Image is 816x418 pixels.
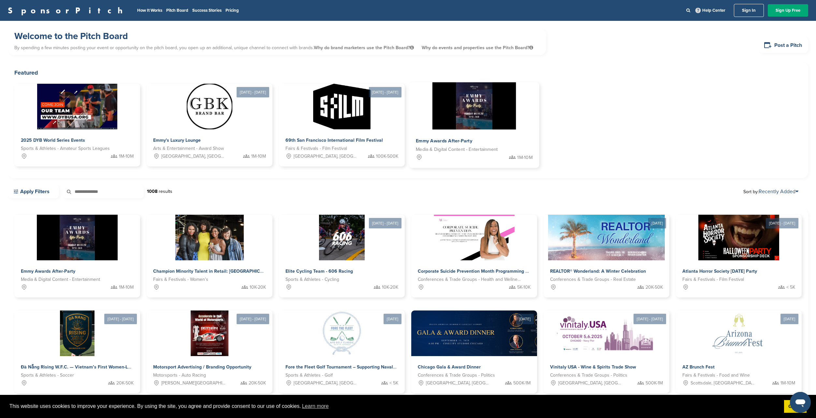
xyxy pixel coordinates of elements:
span: [GEOGRAPHIC_DATA], [GEOGRAPHIC_DATA] [294,380,359,387]
a: Sponsorpitch & Emmy Awards After-Party Media & Digital Content - Entertainment 1M-10M [14,215,140,297]
span: Atlanta Horror Society [DATE] Party [682,268,757,274]
a: [DATE] Sponsorpitch & Fore the Fleet Golf Tournament – Supporting Naval Aviation Families Facing ... [279,300,405,393]
span: 1M-10M [780,380,795,387]
span: 69th San Francisco International Film Festival [285,137,383,143]
a: dismiss cookie message [784,400,807,413]
a: Success Stories [192,8,222,13]
span: Emmy's Luxury Lounge [153,137,201,143]
span: Motorsport Advertising / Branding Opportunity [153,364,251,370]
div: [DATE] - [DATE] [369,87,401,97]
a: [DATE] - [DATE] Sponsorpitch & Elite Cycling Team - 606 Racing Sports & Athletes - Cycling 10K-20K [279,204,405,297]
span: Sort by: [743,189,798,194]
span: 5K-10K [517,284,531,291]
span: results [159,189,172,194]
span: Fore the Fleet Golf Tournament – Supporting Naval Aviation Families Facing [MEDICAL_DATA] [285,364,485,370]
a: [DATE] Sponsorpitch & REALTOR® Wonderland: A Winter Celebration Conferences & Trade Groups - Real... [544,204,669,297]
span: Chicago Gala & Award Dinner [418,364,481,370]
a: [DATE] - [DATE] Sponsorpitch & Đà Nẵng Rising W.F.C. — Vietnam’s First Women-Led Football Club Sp... [14,300,140,393]
span: Fairs & Festivals - Film Festival [682,276,744,283]
span: 2025 DYB World Series Events [21,137,85,143]
span: [GEOGRAPHIC_DATA], [GEOGRAPHIC_DATA] [558,380,623,387]
span: Why do brand marketers use the Pitch Board? [314,45,415,50]
img: Sponsorpitch & [319,215,365,260]
div: [DATE] - [DATE] [369,218,401,228]
div: [DATE] - [DATE] [634,314,666,324]
a: Sponsorpitch & Champion Minority Talent in Retail: [GEOGRAPHIC_DATA], [GEOGRAPHIC_DATA] & [GEOGRA... [147,215,272,297]
div: [DATE] [780,314,798,324]
span: 1M-10M [119,284,134,291]
span: Conferences & Trade Groups - Health and Wellness [418,276,521,283]
span: Sports & Athletes - Cycling [285,276,339,283]
img: Sponsorpitch & [191,310,228,356]
span: Arts & Entertainment - Award Show [153,145,224,152]
span: Sports & Athletes - Golf [285,372,333,379]
span: 1M-10M [251,153,266,160]
img: Sponsorpitch & [37,215,118,260]
img: Sponsorpitch & [698,215,780,260]
img: Sponsorpitch & [693,310,784,356]
div: [DATE] [648,218,666,228]
img: Sponsorpitch & [319,310,365,356]
img: Sponsorpitch & [187,84,232,129]
span: 20K-50K [249,380,266,387]
a: [DATE] - [DATE] Sponsorpitch & Atlanta Horror Society [DATE] Party Fairs & Festivals - Film Festi... [676,204,802,297]
span: 1M-10M [517,154,532,161]
strong: 1008 [147,189,157,194]
div: [DATE] - [DATE] [766,218,798,228]
a: How It Works [137,8,162,13]
a: Pitch Board [166,8,188,13]
a: SponsorPitch [8,6,127,15]
a: Apply Filters [8,185,59,198]
img: Sponsorpitch & [548,215,665,260]
span: [GEOGRAPHIC_DATA], [GEOGRAPHIC_DATA] [294,153,359,160]
span: Fairs & Festivals - Women's [153,276,208,283]
a: Sign Up Free [768,4,808,17]
a: Sign In [734,4,764,17]
a: Pricing [226,8,239,13]
a: Recently Added [759,188,798,195]
span: [GEOGRAPHIC_DATA], [GEOGRAPHIC_DATA] [161,153,226,160]
div: [DATE] - [DATE] [237,314,269,324]
span: Conferences & Trade Groups - Politics [550,372,627,379]
a: [DATE] Sponsorpitch & Chicago Gala & Award Dinner Conferences & Trade Groups - Politics [GEOGRAPH... [411,300,537,393]
a: [DATE] Sponsorpitch & AZ Brunch Fest Fairs & Festivals - Food and Wine Scottsdale, [GEOGRAPHIC_DA... [676,300,802,393]
span: Corporate Suicide Prevention Month Programming with [PERSON_NAME] [418,268,572,274]
img: Sponsorpitch & [432,82,516,130]
span: Scottsdale, [GEOGRAPHIC_DATA] [691,380,756,387]
span: 10K-20K [382,284,398,291]
span: Conferences & Trade Groups - Real Estate [550,276,636,283]
a: Sponsorpitch & 2025 DYB World Series Events Sports & Athletes - Amateur Sports Leagues 1M-10M [14,84,140,166]
span: < 5K [389,380,398,387]
h2: Featured [14,68,802,77]
a: [DATE] - [DATE] Sponsorpitch & 69th San Francisco International Film Festival Fairs & Festivals -... [279,73,405,166]
span: [PERSON_NAME][GEOGRAPHIC_DATA][PERSON_NAME], [GEOGRAPHIC_DATA], [GEOGRAPHIC_DATA], [GEOGRAPHIC_DA... [161,380,226,387]
span: Motorsports - Auto Racing [153,372,206,379]
a: [DATE] - [DATE] Sponsorpitch & Vinitaly USA - Wine & Spirits Trade Show Conferences & Trade Group... [544,300,669,393]
p: By spending a few minutes posting your event or opportunity on the pitch board, you open up an ad... [14,42,540,53]
span: 10K-20K [250,284,266,291]
span: REALTOR® Wonderland: A Winter Celebration [550,268,646,274]
a: [DATE] - [DATE] Sponsorpitch & Motorsport Advertising / Branding Opportunity Motorsports - Auto R... [147,300,272,393]
a: Help Center [694,7,727,14]
span: Emmy Awards After-Party [21,268,75,274]
span: Champion Minority Talent in Retail: [GEOGRAPHIC_DATA], [GEOGRAPHIC_DATA] & [GEOGRAPHIC_DATA] 2025 [153,268,389,274]
img: Sponsorpitch & [175,215,244,260]
img: Sponsorpitch & [313,84,370,129]
span: 1M-10M [119,153,134,160]
span: 100K-500K [376,153,398,160]
span: Đà Nẵng Rising W.F.C. — Vietnam’s First Women-Led Football Club [21,364,163,370]
span: Sports & Athletes - Amateur Sports Leagues [21,145,110,152]
span: Why do events and properties use the Pitch Board? [422,45,533,50]
a: Sponsorpitch & Emmy Awards After-Party Media & Digital Content - Entertainment 1M-10M [409,82,539,168]
a: learn more about cookies [301,401,330,411]
span: Elite Cycling Team - 606 Racing [285,268,353,274]
span: < 5K [786,284,795,291]
span: Fairs & Festivals - Film Festival [285,145,347,152]
a: [DATE] - [DATE] Sponsorpitch & Emmy's Luxury Lounge Arts & Entertainment - Award Show [GEOGRAPHIC... [147,73,272,166]
span: [GEOGRAPHIC_DATA], [GEOGRAPHIC_DATA] [426,380,491,387]
iframe: Button to launch messaging window [790,392,811,413]
span: Fairs & Festivals - Food and Wine [682,372,750,379]
h1: Welcome to the Pitch Board [14,30,540,42]
div: [DATE] - [DATE] [104,314,137,324]
span: Conferences & Trade Groups - Politics [418,372,495,379]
